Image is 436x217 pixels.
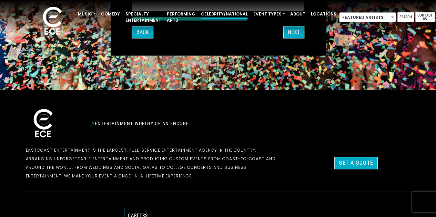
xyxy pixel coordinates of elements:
[98,8,123,20] a: Comedy
[35,5,70,38] img: ece_new_logo_whitev2-1.png
[87,118,284,129] div: Entertainment Worthy of an Encore
[339,13,396,22] span: Featured Artists
[308,8,339,20] a: Locations
[339,12,396,22] span: Featured Artists
[198,8,251,20] a: Celebrity/National
[164,8,198,26] a: Performing Arts
[334,157,377,169] a: Get a Quote
[397,12,414,22] a: Search
[123,8,164,26] a: Specialty Entertainment
[415,12,435,22] a: Contact Us
[251,8,287,20] a: Event Types
[91,121,95,126] span: //
[287,8,308,20] a: About
[75,8,98,20] a: Music
[26,146,280,180] p: EastCoast Entertainment is the largest, full-service entertainment agency in the country, arrangi...
[26,107,60,140] img: ece_new_logo_whitev2-1.png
